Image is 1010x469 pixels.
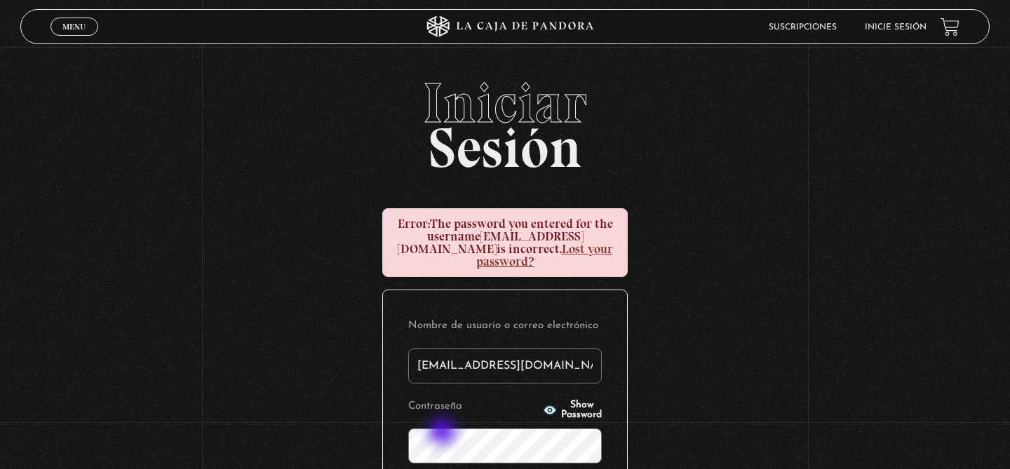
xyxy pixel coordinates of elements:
[398,229,584,257] strong: [EMAIL_ADDRESS][DOMAIN_NAME]
[476,241,613,269] a: Lost your password?
[561,400,602,420] span: Show Password
[941,18,959,36] a: View your shopping cart
[769,23,837,32] a: Suscripciones
[20,75,990,165] h2: Sesión
[382,208,628,277] div: The password you entered for the username is incorrect.
[543,400,602,420] button: Show Password
[20,75,990,131] span: Iniciar
[865,23,927,32] a: Inicie sesión
[398,216,430,231] strong: Error:
[408,315,602,337] label: Nombre de usuario o correo electrónico
[408,396,539,418] label: Contraseña
[62,22,86,31] span: Menu
[58,34,91,44] span: Cerrar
